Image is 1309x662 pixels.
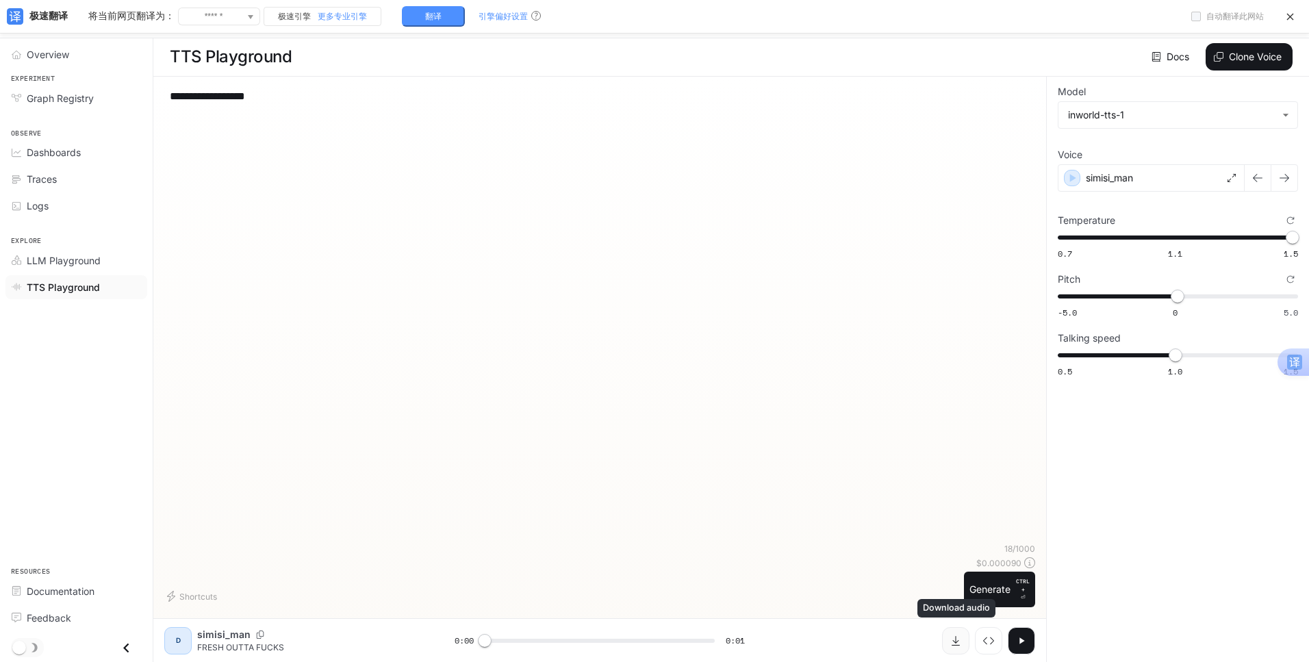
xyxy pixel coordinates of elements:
[5,140,147,164] a: Dashboards
[1004,543,1035,555] p: 18 / 1000
[197,628,251,641] p: simisi_man
[1058,216,1115,225] p: Temperature
[1058,248,1072,259] span: 0.7
[5,167,147,191] a: Traces
[5,194,147,218] a: Logs
[1058,275,1080,284] p: Pitch
[27,145,81,160] span: Dashboards
[1068,108,1275,122] div: inworld-tts-1
[726,634,745,648] span: 0:01
[1058,87,1086,97] p: Model
[1149,43,1195,71] a: Docs
[1168,248,1182,259] span: 1.1
[1284,248,1298,259] span: 1.5
[975,627,1002,654] button: Inspect
[1058,366,1072,377] span: 0.5
[1058,102,1297,128] div: inworld-tts-1
[1058,150,1082,160] p: Voice
[170,43,292,71] h1: TTS Playground
[1283,213,1298,228] button: Reset to default
[167,630,189,652] div: D
[5,249,147,272] a: LLM Playground
[27,91,94,105] span: Graph Registry
[27,611,71,625] span: Feedback
[1284,307,1298,318] span: 5.0
[1016,577,1030,594] p: CTRL +
[1058,307,1077,318] span: -5.0
[5,579,147,603] a: Documentation
[164,585,223,607] button: Shortcuts
[5,42,147,66] a: Overview
[251,631,270,639] button: Copy Voice ID
[5,275,147,299] a: TTS Playground
[5,606,147,630] a: Feedback
[976,557,1021,569] p: $ 0.000090
[12,639,26,654] span: Dark mode toggle
[27,47,69,62] span: Overview
[455,634,474,648] span: 0:00
[917,599,995,618] div: Download audio
[1173,307,1178,318] span: 0
[27,253,101,268] span: LLM Playground
[964,572,1035,607] button: GenerateCTRL +⏎
[1206,43,1293,71] button: Clone Voice
[5,86,147,110] a: Graph Registry
[27,280,100,294] span: TTS Playground
[1168,366,1182,377] span: 1.0
[1058,333,1121,343] p: Talking speed
[27,199,49,213] span: Logs
[111,634,142,662] button: Close drawer
[1283,272,1298,287] button: Reset to default
[27,584,94,598] span: Documentation
[197,641,422,653] p: FRESH OUTTA FUCKS
[1016,577,1030,602] p: ⏎
[27,172,57,186] span: Traces
[942,627,969,654] button: Download audio
[1086,171,1133,185] p: simisi_man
